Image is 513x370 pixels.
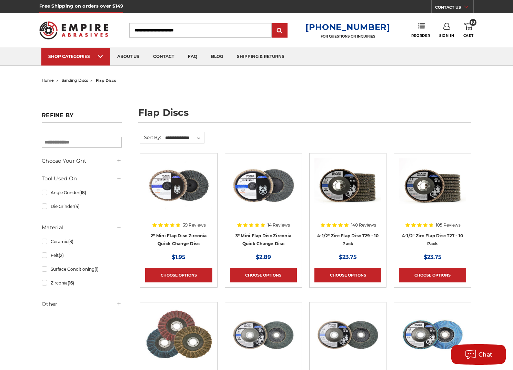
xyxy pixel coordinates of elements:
a: CONTACT US [435,3,473,13]
a: Choose Options [145,268,212,282]
input: Submit [273,24,286,38]
a: Black Hawk Abrasives 2-inch Zirconia Flap Disc with 60 Grit Zirconia for Smooth Finishing [145,158,212,247]
a: about us [110,48,146,66]
span: flap discs [96,78,116,83]
a: Zirconia [42,277,122,289]
a: Felt [42,249,122,261]
h5: Material [42,223,122,232]
label: Sort By: [140,132,161,142]
div: SHOP CATEGORIES [48,54,103,59]
a: 10 Cart [463,23,474,38]
span: Cart [463,33,474,38]
span: (18) [79,190,86,195]
select: Sort By: [164,133,204,143]
span: $1.95 [172,254,185,260]
a: Choose Options [230,268,297,282]
span: (1) [94,267,99,272]
a: home [42,78,54,83]
h1: flap discs [138,108,471,123]
a: shipping & returns [230,48,291,66]
span: Chat [479,351,493,358]
span: (2) [59,253,64,258]
span: $23.75 [424,254,442,260]
a: Choose Options [399,268,466,282]
h5: Other [42,300,122,308]
img: Coarse 36 grit BHA Zirconia flap disc, 6-inch, flat T27 for aggressive material removal [314,307,381,362]
a: Ceramic [42,236,122,248]
span: (3) [68,239,73,244]
a: Reorder [411,23,430,38]
span: (4) [74,204,80,209]
a: BHA 3" Quick Change 60 Grit Flap Disc for Fine Grinding and Finishing [230,158,297,247]
span: (16) [68,280,74,286]
a: Die Grinder [42,200,122,212]
img: Empire Abrasives [39,17,108,44]
a: contact [146,48,181,66]
img: 4.5" Black Hawk Zirconia Flap Disc 10 Pack [314,158,381,213]
span: $23.75 [339,254,357,260]
img: Black Hawk 4-1/2" x 7/8" Flap Disc Type 27 - 10 Pack [399,158,466,213]
a: 4.5" Black Hawk Zirconia Flap Disc 10 Pack [314,158,381,247]
h5: Choose Your Grit [42,157,122,165]
a: Surface Conditioning [42,263,122,275]
span: 10 [470,19,476,26]
img: BHA 3" Quick Change 60 Grit Flap Disc for Fine Grinding and Finishing [230,158,297,213]
a: sanding discs [62,78,88,83]
img: Black Hawk Abrasives 2-inch Zirconia Flap Disc with 60 Grit Zirconia for Smooth Finishing [145,158,212,213]
img: Scotch brite flap discs [145,307,212,362]
a: Black Hawk 4-1/2" x 7/8" Flap Disc Type 27 - 10 Pack [399,158,466,247]
span: Sign In [439,33,454,38]
button: Chat [451,344,506,365]
a: Choose Options [314,268,381,282]
p: FOR QUESTIONS OR INQUIRIES [305,34,390,39]
span: Reorder [411,33,430,38]
a: [PHONE_NUMBER] [305,22,390,32]
a: faq [181,48,204,66]
a: Angle Grinder [42,187,122,199]
h5: Tool Used On [42,174,122,183]
img: Black Hawk 6 inch T29 coarse flap discs, 36 grit for efficient material removal [230,307,297,362]
span: $2.89 [256,254,271,260]
a: blog [204,48,230,66]
h5: Refine by [42,112,122,123]
img: 4-inch BHA Zirconia flap disc with 40 grit designed for aggressive metal sanding and grinding [399,307,466,362]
